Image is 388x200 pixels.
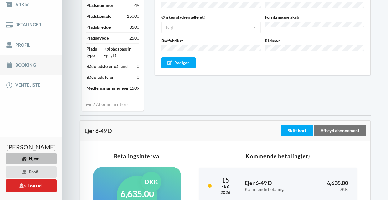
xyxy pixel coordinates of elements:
div: 2500 [129,35,139,41]
div: Afbryd abonnement [314,125,366,136]
div: 0 [137,74,139,80]
div: 15000 [127,13,139,19]
h3: Ejer 6-49 D [245,179,301,192]
div: Ejer 6-49 D [84,127,280,134]
div: Kølbådsbassin Ejer, D [103,46,139,58]
label: Bådnavn [265,38,364,44]
div: Bådplads lejer [86,74,114,80]
div: Kommende betaling [245,187,301,192]
div: Pladsbredde [86,24,111,30]
label: Ønskes pladsen udlejet? [161,14,260,20]
div: Profil [6,166,57,177]
div: 15 [220,177,230,183]
div: Skift kort [281,125,313,136]
label: Forsikringsselskab [265,14,364,20]
div: Rediger [161,57,196,68]
div: 2026 [220,189,230,196]
div: Pladsnummer [86,2,113,8]
div: 49 [134,2,139,8]
div: Kommende betaling(er) [199,153,357,159]
div: Plads type [86,46,103,58]
div: 1509 [129,85,139,91]
div: DKK [309,187,348,192]
h1: 6,635.00 [120,188,154,199]
div: Medlemsnummer ejer [86,85,129,91]
label: Bådfabrikat [161,38,260,44]
button: Log ud [6,179,57,192]
div: DKK [141,172,161,192]
span: 2 Abonnement(er) [86,102,128,107]
div: Pladsdybde [86,35,109,41]
div: Pladslængde [86,13,111,19]
span: [PERSON_NAME] [7,144,56,150]
div: 3500 [129,24,139,30]
h3: 6,635.00 [309,179,348,192]
div: Feb [220,183,230,189]
div: Bådpladslejer på land [86,63,128,69]
div: Betalingsinterval [93,153,181,159]
div: 0 [137,63,139,69]
div: Hjem [6,153,57,164]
